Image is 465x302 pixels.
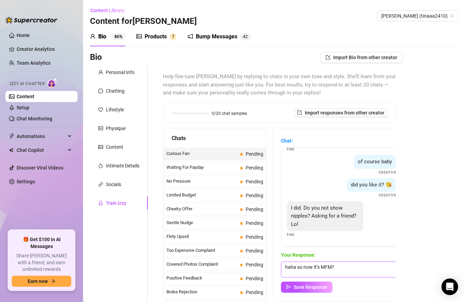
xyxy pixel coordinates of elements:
[145,33,167,41] div: Products
[17,165,63,171] a: Discover Viral Videos
[12,236,71,250] span: 🎁 Get $100 in AI Messages
[333,55,397,60] span: Import Bio from other creator
[294,109,387,117] button: Import responses from other creator
[172,134,186,143] span: Chats
[90,16,197,27] h3: Content for [PERSON_NAME]
[12,276,71,287] button: Earn nowarrow-right
[106,125,126,132] div: Physique
[112,33,125,40] sup: 86%
[17,116,52,121] a: Chat Monitoring
[381,11,454,21] span: Tina (tinaaa2410)
[281,252,316,258] strong: Your Response:
[246,165,263,171] span: Pending
[98,163,103,168] span: fire
[106,87,125,95] div: Chatting
[17,60,51,66] a: Team Analytics
[106,143,123,151] div: Content
[379,170,396,175] span: Creator
[287,146,294,152] span: Fan
[17,44,72,55] a: Creator Analytics
[246,290,263,295] span: Pending
[291,205,356,227] span: I did. Do you not show nipples? Asking for a friend? Lol
[10,81,45,87] span: Izzy AI Chatter
[287,232,294,238] span: Fan
[320,52,403,63] button: Import Bio from other creator
[441,278,458,295] div: Open Intercom Messenger
[166,219,237,226] span: Gentle Nudge
[98,107,103,112] span: heart
[47,78,58,88] img: AI Chatter
[90,8,125,13] span: Content Library
[212,111,247,116] span: 0/20 chat samples
[17,179,35,184] a: Settings
[17,145,66,156] span: Chat Copilot
[286,284,291,289] span: send
[379,192,396,198] span: Creator
[245,34,248,39] span: 2
[358,158,392,165] span: of course baby
[243,34,245,39] span: 4
[188,34,193,39] span: notification
[106,199,126,207] div: Train Izzy
[281,138,293,144] strong: Chat:
[17,105,29,110] a: Setup
[326,55,330,60] span: import
[246,234,263,240] span: Pending
[51,279,55,284] span: arrow-right
[246,248,263,254] span: Pending
[106,106,124,113] div: Lifestyle
[98,145,103,149] span: picture
[17,94,34,99] a: Content
[90,34,95,39] span: user
[12,253,71,273] span: Share [PERSON_NAME] with a friend, and earn unlimited rewards
[90,52,102,63] h3: Bio
[246,207,263,212] span: Pending
[450,14,454,18] span: team
[28,278,48,284] span: Earn now
[166,205,237,212] span: Cheeky Offer
[240,33,250,40] sup: 42
[166,178,237,185] span: No Pressure
[98,89,103,93] span: message
[98,182,103,187] span: link
[172,34,174,39] span: 7
[305,110,384,116] span: Import responses from other creator
[196,33,237,41] div: Bump Messages
[246,262,263,267] span: Pending
[98,33,106,41] div: Bio
[297,110,302,115] span: import
[9,134,15,139] span: thunderbolt
[166,233,237,240] span: Flirty Upsell
[98,201,103,205] span: experiment
[246,179,263,184] span: Pending
[106,162,139,170] div: Intimate Details
[281,262,402,277] textarea: haha so now it’s MFM?
[17,33,30,38] a: Home
[166,164,237,171] span: Waiting For Payday
[106,68,135,76] div: Personal Info
[98,126,103,131] span: idcard
[166,150,237,157] span: Curious Fan
[166,192,237,199] span: Limited Budget
[106,181,121,188] div: Socials
[170,33,176,40] sup: 7
[98,70,103,75] span: user
[166,261,237,268] span: Covered Photos Complaint
[90,5,130,16] button: Content Library
[163,73,396,97] span: Help fine-tune [PERSON_NAME] by replying to chats in your own tone and style. She’ll learn from y...
[281,282,332,293] button: Save Response
[351,182,392,188] span: did you like it? 😘
[246,151,263,157] span: Pending
[9,148,13,153] img: Chat Copilot
[166,247,237,254] span: Too Expensive Complaint
[17,131,66,142] span: Automations
[246,220,263,226] span: Pending
[6,17,57,24] img: logo-BBDzfeDw.svg
[166,275,237,282] span: Positive Feedback
[166,289,237,295] span: Broke Rejection
[246,193,263,198] span: Pending
[294,284,327,290] span: Save Response
[246,276,263,281] span: Pending
[136,34,142,39] span: picture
